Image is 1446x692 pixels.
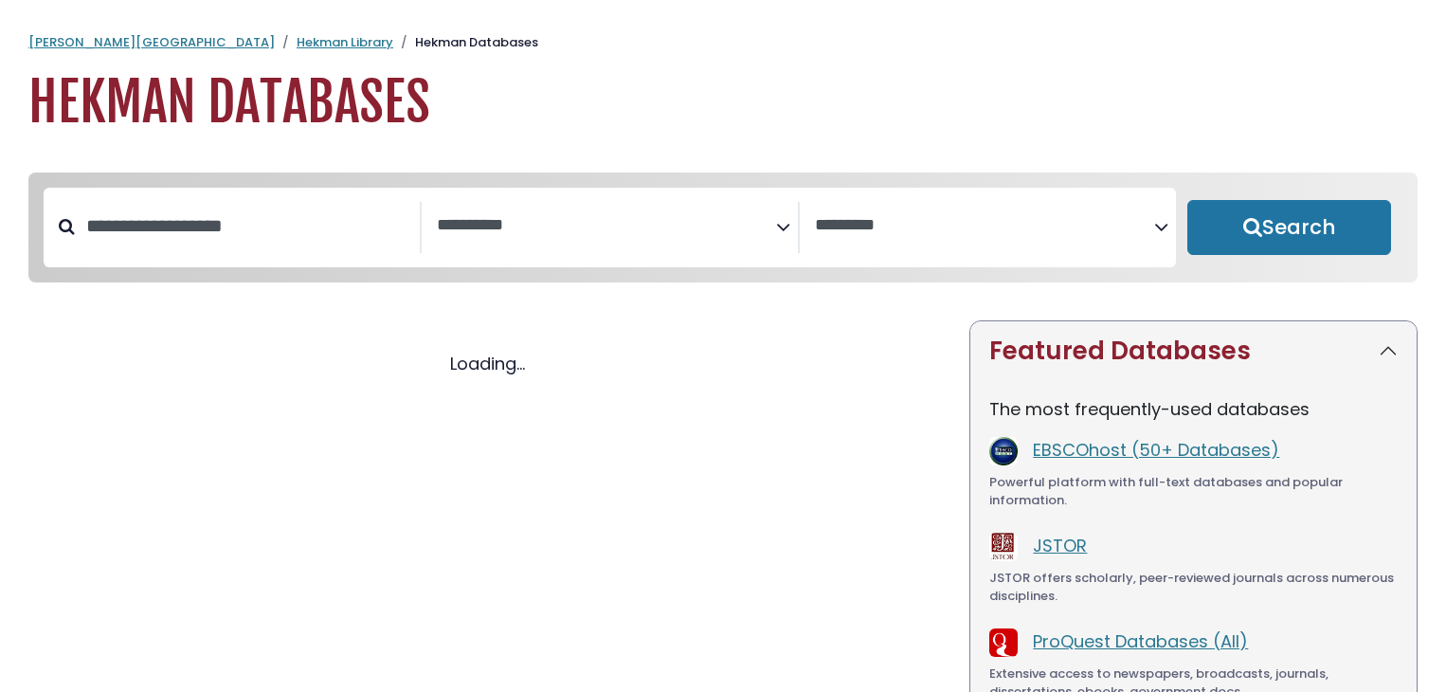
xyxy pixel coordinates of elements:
[970,321,1417,381] button: Featured Databases
[1033,534,1087,557] a: JSTOR
[815,216,1154,236] textarea: Search
[989,569,1398,606] div: JSTOR offers scholarly, peer-reviewed journals across numerous disciplines.
[28,33,1418,52] nav: breadcrumb
[75,210,420,242] input: Search database by title or keyword
[28,33,275,51] a: [PERSON_NAME][GEOGRAPHIC_DATA]
[28,173,1418,282] nav: Search filters
[989,396,1398,422] p: The most frequently-used databases
[28,71,1418,135] h1: Hekman Databases
[989,473,1398,510] div: Powerful platform with full-text databases and popular information.
[28,351,947,376] div: Loading...
[297,33,393,51] a: Hekman Library
[1187,200,1391,255] button: Submit for Search Results
[393,33,538,52] li: Hekman Databases
[1033,438,1279,462] a: EBSCOhost (50+ Databases)
[437,216,776,236] textarea: Search
[1033,629,1248,653] a: ProQuest Databases (All)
